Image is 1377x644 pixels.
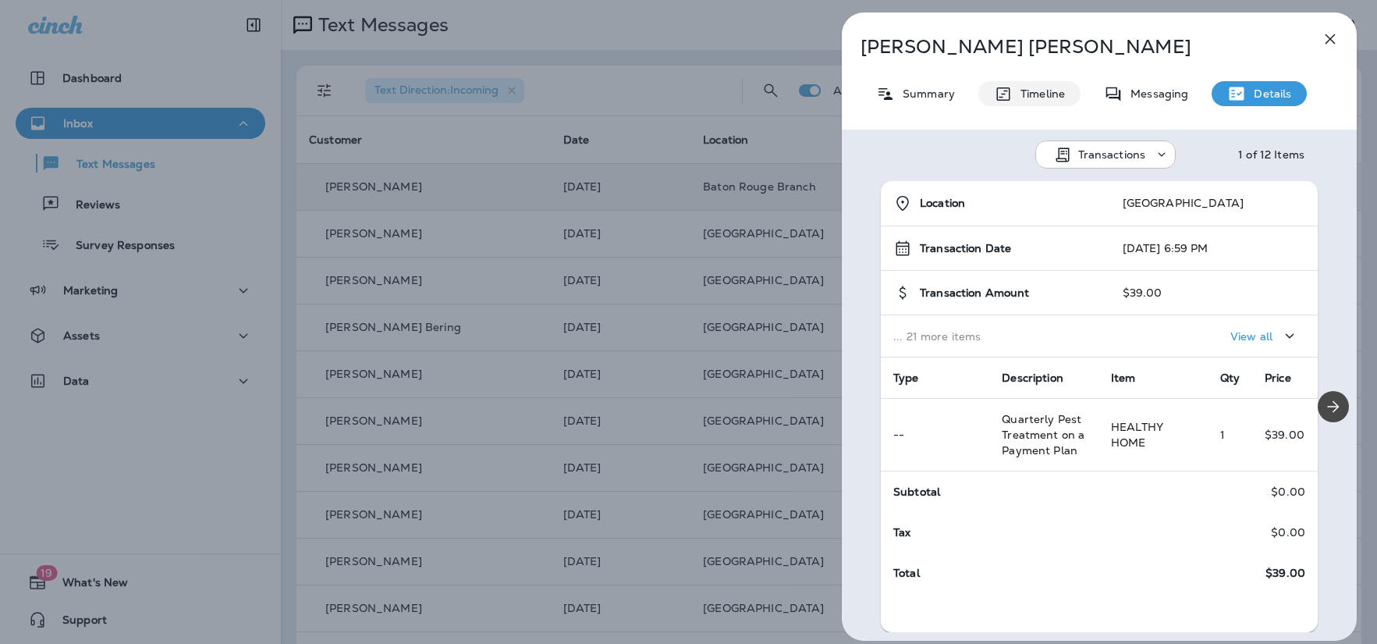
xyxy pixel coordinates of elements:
[1271,486,1305,498] p: $0.00
[920,286,1030,300] span: Transaction Amount
[1224,322,1305,350] button: View all
[1013,87,1065,100] p: Timeline
[893,429,977,441] p: --
[1123,87,1188,100] p: Messaging
[1111,371,1136,385] span: Item
[1230,330,1272,343] p: View all
[1110,226,1318,271] td: [DATE] 6:59 PM
[1110,181,1318,226] td: [GEOGRAPHIC_DATA]
[1265,567,1305,580] span: $39.00
[1078,148,1146,161] p: Transactions
[893,330,1098,343] p: ... 21 more items
[1318,391,1349,422] button: Next
[1246,87,1291,100] p: Details
[893,566,920,580] span: Total
[1111,420,1163,450] span: HEALTHY HOME
[861,36,1287,58] p: [PERSON_NAME] [PERSON_NAME]
[1002,412,1084,457] span: Quarterly Pest Treatment on a Payment Plan
[1220,428,1225,442] span: 1
[1220,371,1240,385] span: Qty
[1238,148,1304,161] div: 1 of 12 Items
[1110,271,1318,315] td: $39.00
[1265,429,1305,441] p: $39.00
[895,87,955,100] p: Summary
[920,197,965,210] span: Location
[893,525,910,539] span: Tax
[1002,371,1063,385] span: Description
[893,485,940,499] span: Subtotal
[893,371,919,385] span: Type
[1271,526,1305,539] p: $0.00
[1265,371,1291,385] span: Price
[920,242,1011,255] span: Transaction Date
